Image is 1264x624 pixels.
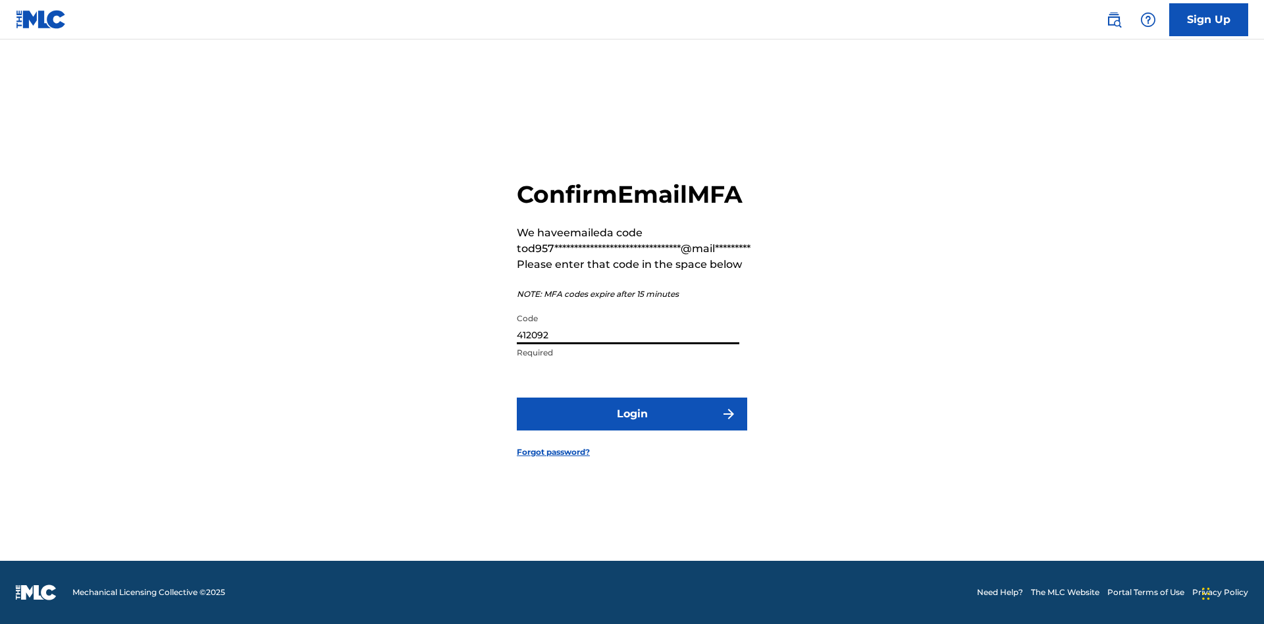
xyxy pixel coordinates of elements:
a: Sign Up [1169,3,1248,36]
h2: Confirm Email MFA [517,180,750,209]
button: Login [517,398,747,430]
a: The MLC Website [1031,586,1099,598]
a: Need Help? [977,586,1023,598]
img: f7272a7cc735f4ea7f67.svg [721,406,737,422]
div: Drag [1202,574,1210,613]
img: search [1106,12,1122,28]
a: Privacy Policy [1192,586,1248,598]
p: Required [517,347,739,359]
a: Public Search [1101,7,1127,33]
p: NOTE: MFA codes expire after 15 minutes [517,288,750,300]
a: Portal Terms of Use [1107,586,1184,598]
span: Mechanical Licensing Collective © 2025 [72,586,225,598]
p: Please enter that code in the space below [517,257,750,273]
a: Forgot password? [517,446,590,458]
img: logo [16,585,57,600]
img: MLC Logo [16,10,66,29]
iframe: Chat Widget [1198,561,1264,624]
div: Help [1135,7,1161,33]
img: help [1140,12,1156,28]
